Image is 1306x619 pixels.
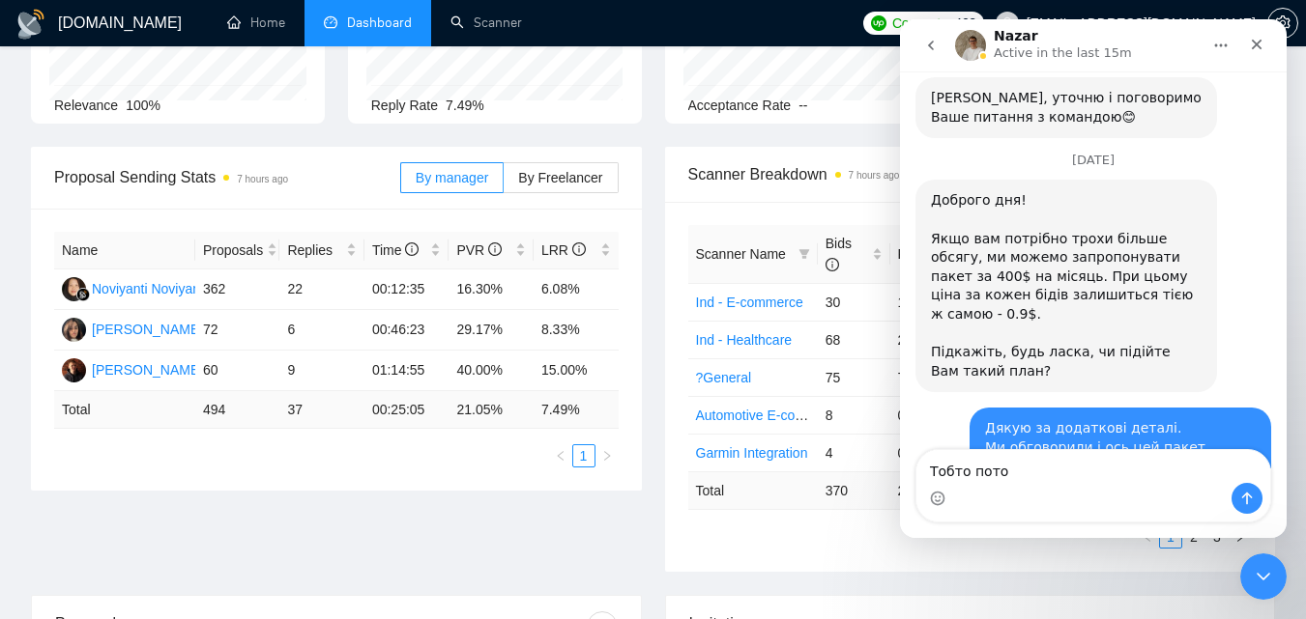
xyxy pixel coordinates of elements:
span: info-circle [488,242,502,256]
button: Emoji picker [30,471,45,487]
img: NN [62,277,86,301]
td: Total [688,471,818,509]
img: gigradar-bm.png [76,288,90,301]
td: 362 [195,269,280,310]
div: [PERSON_NAME] [92,359,203,380]
button: right [595,444,619,467]
span: -- [798,98,807,113]
span: right [601,450,613,462]
span: Proposal Sending Stats [54,165,400,189]
img: logo [15,9,46,40]
li: Previous Page [1136,525,1159,549]
a: Automotive E-commerce [696,408,844,423]
td: 00:46:23 [364,310,450,351]
div: Дякую за додаткові деталі.Ми обговорили і ось цей пакет виглядає чудово -Місячний план $333 = 370... [70,388,371,573]
div: [PERSON_NAME] [92,319,203,340]
a: searchScanner [450,14,522,31]
span: setting [1268,15,1297,31]
button: left [549,444,572,467]
div: Noviyanti Noviyanti [92,278,207,299]
span: Scanner Breakdown [688,162,1253,186]
td: 01:14:55 [364,351,450,391]
td: 00:25:05 [364,391,450,429]
a: homeHome [227,14,285,31]
span: Relevance [54,98,118,113]
td: 6 [279,310,364,351]
button: right [1229,525,1252,549]
td: 8 [818,396,890,434]
span: By Freelancer [518,170,602,185]
span: 100% [126,98,160,113]
a: 1 [573,445,595,466]
span: Bids [826,236,852,272]
li: Next Page [595,444,619,467]
td: 00:12:35 [364,269,450,310]
th: Replies [279,232,364,269]
td: Total [54,391,195,429]
th: Proposals [195,232,280,269]
li: 1 [572,444,595,467]
button: left [1136,525,1159,549]
td: 29.17% [449,310,534,351]
td: 7.49 % [534,391,619,429]
td: 8.33% [534,310,619,351]
td: 22 [279,269,364,310]
li: Next Page [1229,525,1252,549]
a: Ind - E-commerce [696,295,803,310]
div: Дякую за додаткові деталі. Ми обговорили і ось цей пакет виглядає чудово - Місячний план $333 = 3... [85,400,356,494]
td: 72 [195,310,280,351]
td: 30 [818,283,890,321]
td: 1 [890,283,963,321]
button: Send a message… [332,464,363,494]
a: Ind - Healthcare [696,332,793,348]
span: Acceptance Rate [688,98,792,113]
iframe: Intercom live chat [900,19,1287,538]
span: Proposals [203,239,263,261]
span: left [555,450,566,462]
td: 60 [195,351,280,391]
time: 7 hours ago [237,174,288,184]
td: 0 [890,434,963,471]
span: dashboard [324,15,337,29]
td: 40.00% [449,351,534,391]
a: AS[PERSON_NAME] [62,361,203,377]
span: Replies [287,239,342,261]
img: upwork-logo.png [871,15,886,31]
span: Re [898,246,933,262]
span: By manager [416,170,488,185]
iframe: Intercom live chat [1240,553,1287,600]
a: ?General [696,370,752,385]
span: PVR [456,242,502,258]
li: Previous Page [549,444,572,467]
td: 494 [195,391,280,429]
button: setting [1267,8,1298,39]
span: info-circle [826,258,839,271]
td: 6.08% [534,269,619,310]
span: Scanner Name [696,246,786,262]
span: info-circle [405,242,419,256]
td: 0 [890,396,963,434]
span: user [1001,16,1014,30]
span: Reply Rate [371,98,438,113]
td: 2 [890,321,963,358]
td: 7 [890,358,963,396]
span: filter [795,239,814,268]
time: 7 hours ago [849,170,900,181]
a: Garmin Integration [696,445,808,461]
td: 16.30% [449,269,534,310]
textarea: Message… [16,431,370,464]
td: 9 [279,351,364,391]
td: 68 [818,321,890,358]
span: Time [372,242,419,258]
td: 75 [818,358,890,396]
span: Dashboard [347,14,412,31]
